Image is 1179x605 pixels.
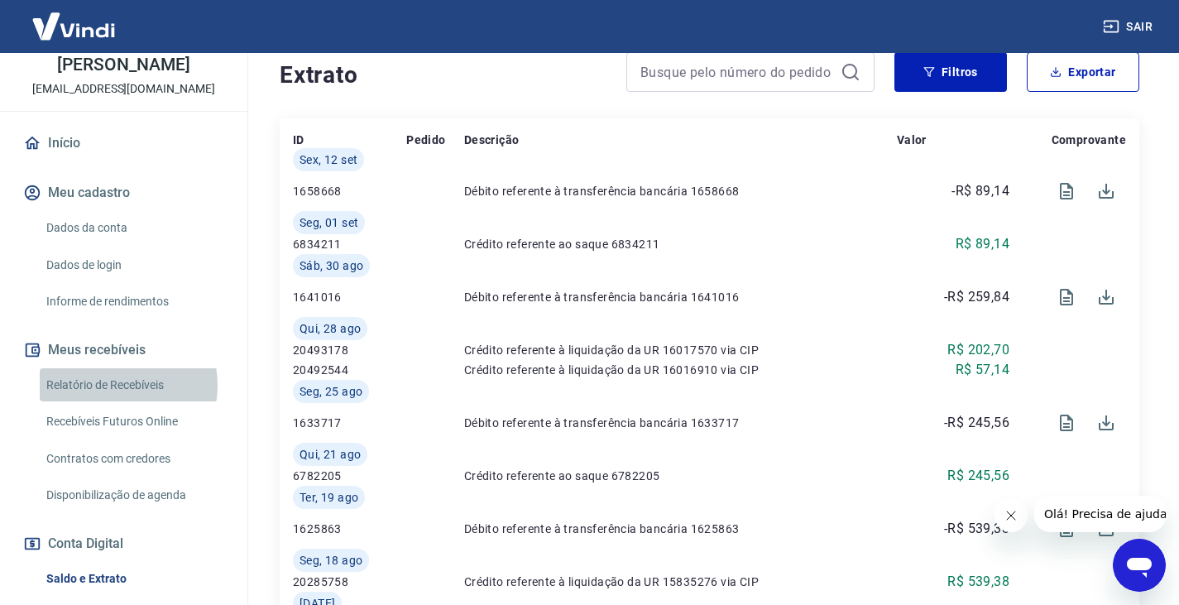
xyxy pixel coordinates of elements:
[1086,277,1126,317] span: Download
[20,125,228,161] a: Início
[40,285,228,319] a: Informe de rendimentos
[20,1,127,51] img: Vindi
[956,360,1009,380] p: R$ 57,14
[464,521,897,537] p: Débito referente à transferência bancária 1625863
[947,466,1009,486] p: R$ 245,56
[897,132,927,148] p: Valor
[1027,52,1139,92] button: Exportar
[464,362,897,378] p: Crédito referente à liquidação da UR 16016910 via CIP
[464,289,897,305] p: Débito referente à transferência bancária 1641016
[293,289,406,305] p: 1641016
[293,362,406,378] p: 20492544
[1047,171,1086,211] span: Visualizar
[20,526,228,562] button: Conta Digital
[40,478,228,512] a: Disponibilização de agenda
[293,132,304,148] p: ID
[300,151,357,168] span: Sex, 12 set
[994,499,1028,532] iframe: Fechar mensagem
[280,59,606,92] h4: Extrato
[40,405,228,439] a: Recebíveis Futuros Online
[944,519,1009,539] p: -R$ 539,38
[32,80,215,98] p: [EMAIL_ADDRESS][DOMAIN_NAME]
[300,320,361,337] span: Qui, 28 ago
[57,56,189,74] p: [PERSON_NAME]
[300,383,362,400] span: Seg, 25 ago
[10,12,139,25] span: Olá! Precisa de ajuda?
[300,552,362,569] span: Seg, 18 ago
[300,489,358,506] span: Ter, 19 ago
[1113,539,1166,592] iframe: Botão para abrir a janela de mensagens
[464,236,897,252] p: Crédito referente ao saque 6834211
[40,248,228,282] a: Dados de login
[464,415,897,431] p: Débito referente à transferência bancária 1633717
[464,183,897,199] p: Débito referente à transferência bancária 1658668
[300,257,363,274] span: Sáb, 30 ago
[406,132,445,148] p: Pedido
[293,342,406,358] p: 20493178
[951,181,1009,201] p: -R$ 89,14
[40,211,228,245] a: Dados da conta
[1047,403,1086,443] span: Visualizar
[40,562,228,596] a: Saldo e Extrato
[464,132,520,148] p: Descrição
[293,415,406,431] p: 1633717
[40,368,228,402] a: Relatório de Recebíveis
[894,52,1007,92] button: Filtros
[1100,12,1159,42] button: Sair
[20,175,228,211] button: Meu cadastro
[944,413,1009,433] p: -R$ 245,56
[464,574,897,590] p: Crédito referente à liquidação da UR 15835276 via CIP
[1052,132,1126,148] p: Comprovante
[1086,171,1126,211] span: Download
[293,236,406,252] p: 6834211
[293,574,406,590] p: 20285758
[300,446,361,463] span: Qui, 21 ago
[1047,277,1086,317] span: Visualizar
[293,468,406,484] p: 6782205
[947,572,1009,592] p: R$ 539,38
[300,214,358,231] span: Seg, 01 set
[293,521,406,537] p: 1625863
[20,332,228,368] button: Meus recebíveis
[464,342,897,358] p: Crédito referente à liquidação da UR 16017570 via CIP
[1034,496,1166,532] iframe: Mensagem da empresa
[1086,403,1126,443] span: Download
[293,183,406,199] p: 1658668
[956,234,1009,254] p: R$ 89,14
[464,468,897,484] p: Crédito referente ao saque 6782205
[944,287,1009,307] p: -R$ 259,84
[947,340,1009,360] p: R$ 202,70
[640,60,834,84] input: Busque pelo número do pedido
[40,442,228,476] a: Contratos com credores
